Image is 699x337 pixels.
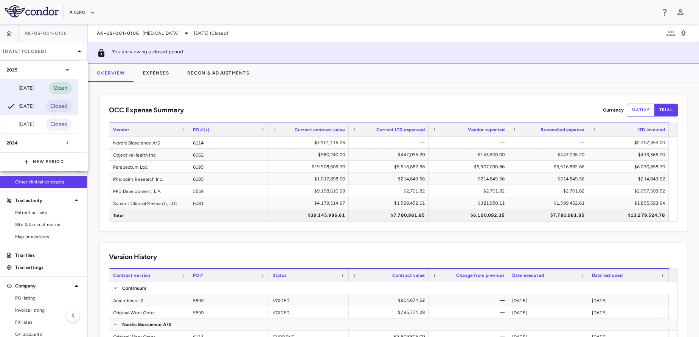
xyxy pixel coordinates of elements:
div: 2024 [0,134,78,152]
div: 2025 [0,61,78,79]
div: [DATE] [6,102,34,111]
div: [DATE] [6,120,34,129]
span: Closed [46,102,72,110]
span: Open [49,84,72,92]
button: New Period [24,156,64,168]
p: 2025 [6,67,18,73]
span: Closed [46,120,72,129]
div: [DATE] [6,84,34,93]
p: 2024 [6,140,18,146]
